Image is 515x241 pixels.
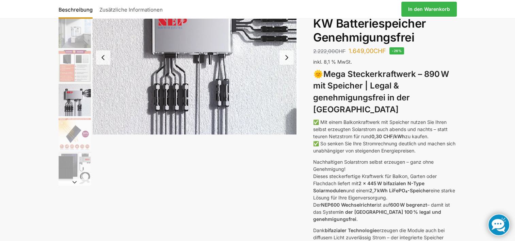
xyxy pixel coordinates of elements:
[57,185,91,219] li: 7 / 12
[335,48,345,54] span: CHF
[373,47,386,54] span: CHF
[59,152,91,184] img: Balkonkraftwerk 860
[96,50,110,65] button: Previous slide
[313,209,441,222] strong: in der [GEOGRAPHIC_DATA] 100 % legal und genehmigungsfrei
[389,47,404,54] span: -26%
[390,202,427,208] strong: 600 W begrenzt
[59,179,91,186] button: Next slide
[313,158,456,223] p: Nachhaltigen Solarstrom selbst erzeugen – ganz ohne Genehmigung! Dieses steckerfertige Kraftwerk ...
[57,151,91,185] li: 6 / 12
[313,48,345,54] bdi: 2.222,00
[325,227,377,233] strong: bifazialer Technologie
[313,69,449,114] strong: Mega Steckerkraftwerk – 890 W mit Speicher | Legal & genehmigungsfrei in der [GEOGRAPHIC_DATA]
[57,49,91,83] li: 3 / 12
[57,83,91,117] li: 4 / 12
[313,59,352,65] span: inkl. 8,1 % MwSt.
[59,16,91,48] img: Balkonkraftwerk mit 2,7kw Speicher
[371,133,405,139] strong: 0,30 CHF/kWh
[349,47,386,54] bdi: 1.649,00
[57,15,91,49] li: 2 / 12
[59,50,91,82] img: Bificial im Vergleich zu billig Modulen
[59,1,96,17] a: Beschreibung
[96,1,166,17] a: Zusätzliche Informationen
[59,118,91,150] img: Bificial 30 % mehr Leistung
[59,84,91,116] img: BDS1000
[279,50,294,65] button: Next slide
[401,2,457,17] a: In den Warenkorb
[369,188,431,193] strong: 2,7 kWh LiFePO₄-Speicher
[313,68,456,116] h3: 🌞
[313,118,456,154] p: ✅ Mit einem Balkonkraftwerk mit Speicher nutzen Sie Ihren selbst erzeugten Solarstrom auch abends...
[57,117,91,151] li: 5 / 12
[313,180,424,193] strong: 2 x 445 W bifazialen N-Type Solarmodulen
[321,202,376,208] strong: NEP600 Wechselrichter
